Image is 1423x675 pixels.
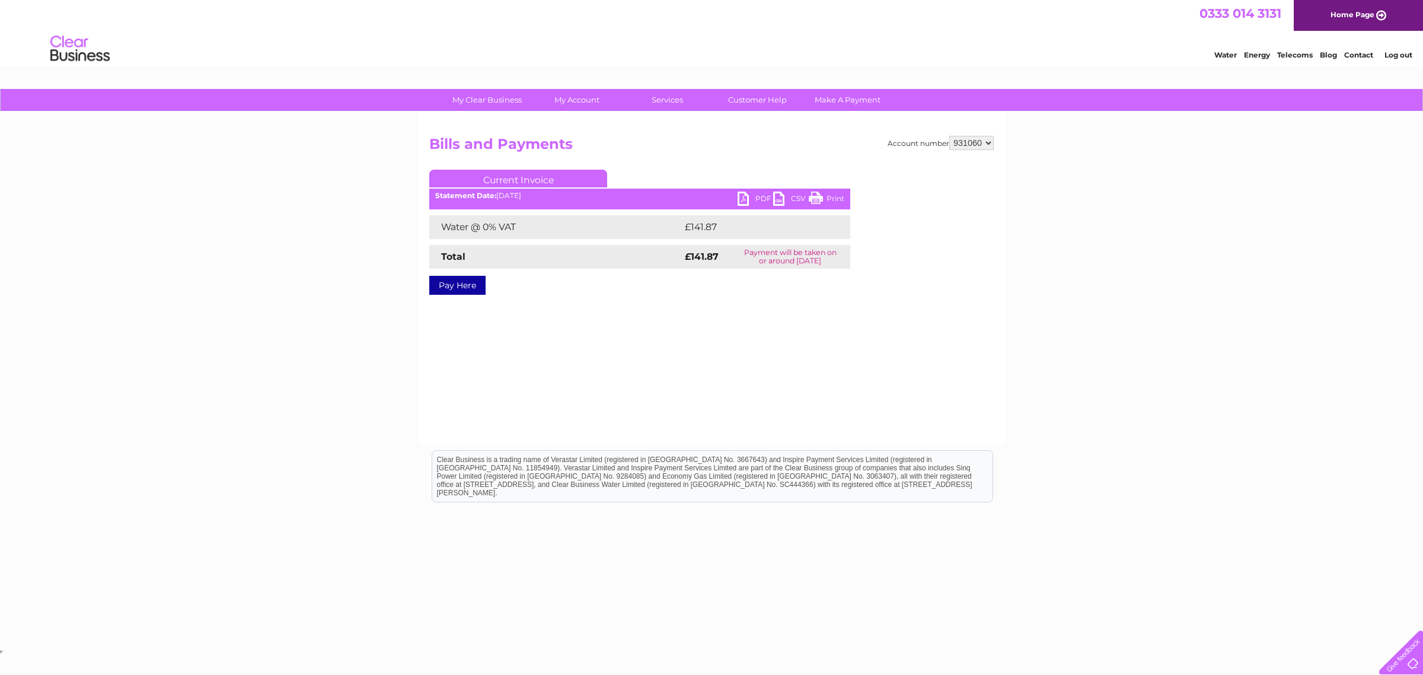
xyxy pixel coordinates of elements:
td: Water @ 0% VAT [429,215,682,239]
a: Services [618,89,716,111]
div: Account number [888,136,994,150]
td: Payment will be taken on or around [DATE] [730,245,850,269]
a: PDF [738,192,773,209]
a: 0333 014 3131 [1199,6,1281,21]
a: Current Invoice [429,170,607,187]
h2: Bills and Payments [429,136,994,158]
b: Statement Date: [435,191,496,200]
a: Make A Payment [799,89,896,111]
div: [DATE] [429,192,850,200]
a: Contact [1344,50,1373,59]
img: logo.png [50,31,110,67]
a: Log out [1384,50,1412,59]
a: My Clear Business [438,89,536,111]
a: Print [809,192,844,209]
a: My Account [528,89,626,111]
a: Water [1214,50,1237,59]
a: Pay Here [429,276,486,295]
a: Customer Help [709,89,806,111]
strong: Total [441,251,465,262]
a: CSV [773,192,809,209]
td: £141.87 [682,215,828,239]
a: Blog [1320,50,1337,59]
a: Energy [1244,50,1270,59]
a: Telecoms [1277,50,1313,59]
div: Clear Business is a trading name of Verastar Limited (registered in [GEOGRAPHIC_DATA] No. 3667643... [432,7,993,58]
strong: £141.87 [685,251,719,262]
